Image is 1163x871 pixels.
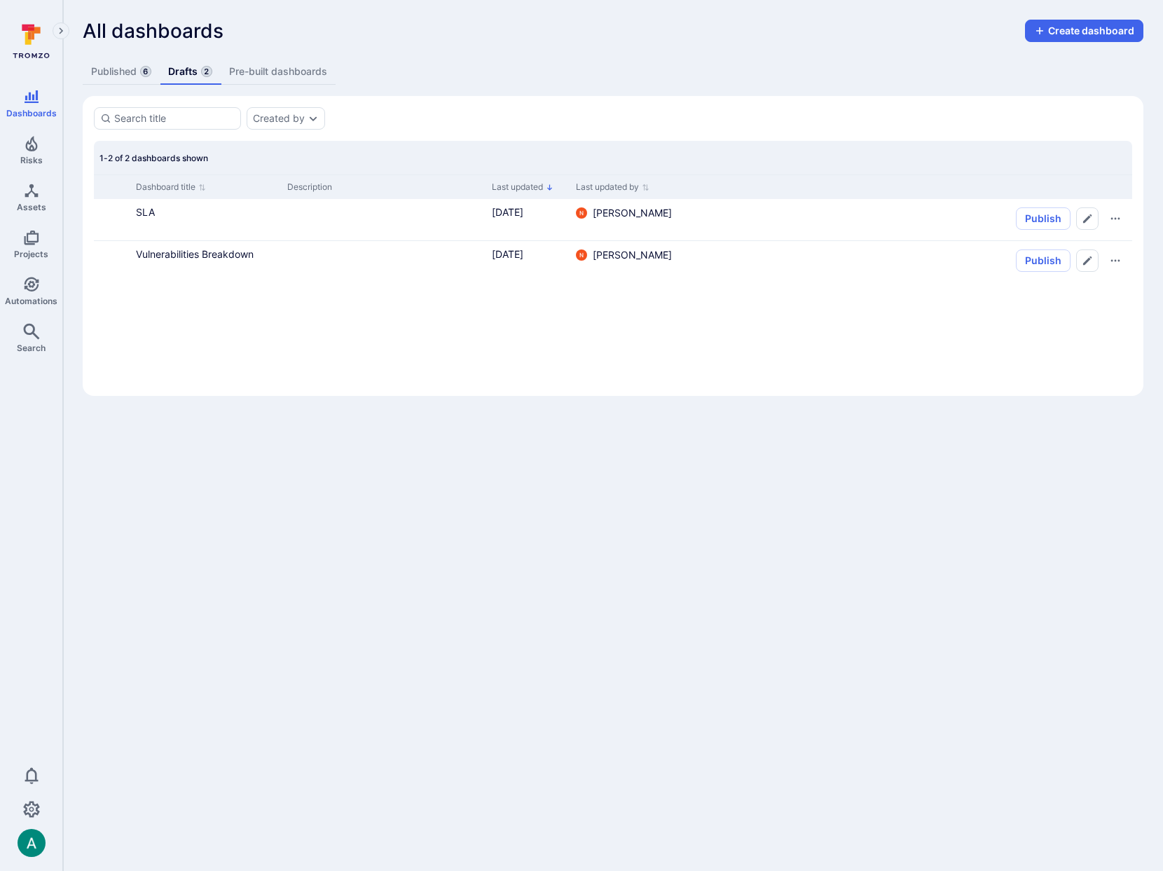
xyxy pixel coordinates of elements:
a: [PERSON_NAME] [576,206,672,220]
span: [DATE] [492,206,523,218]
div: Neeren Patki [576,207,587,219]
span: [PERSON_NAME] [593,248,672,262]
div: Neeren Patki [576,249,587,261]
a: Drafts [160,59,221,85]
span: Search [17,343,46,353]
div: Cell for Last updated by [570,199,689,240]
a: Vulnerabilities Breakdown [136,248,254,260]
span: Automations [5,296,57,306]
div: Cell for [689,241,1132,283]
span: 2 [201,66,212,77]
div: dashboards tabs [83,59,1143,85]
div: Cell for Last updated by [570,241,689,283]
p: Sorted by: Alphabetically (Z-A) [546,180,553,195]
div: Description [287,181,481,193]
a: SLA [136,206,155,218]
button: Create dashboard menu [1025,20,1143,42]
span: All dashboards [83,20,223,42]
div: Cell for Last updated [486,199,570,240]
input: Search title [114,111,235,125]
a: Published [83,59,160,85]
button: Created by [253,113,305,124]
button: Sort by Last updated [492,181,553,193]
button: Expand navigation menu [53,22,69,39]
button: Expand dropdown [308,113,319,124]
img: ACg8ocIprwjrgDQnDsNSk9Ghn5p5-B8DpAKWoJ5Gi9syOE4K59tr4Q=s96-c [576,207,587,219]
div: Cell for [689,199,1132,240]
div: Cell for Description [282,241,486,283]
span: 1-2 of 2 dashboards shown [99,153,208,163]
span: 6 [140,66,151,77]
button: Edit dashboard [1076,207,1099,230]
div: Cell for Last updated [486,241,570,283]
div: Arjan Dehar [18,829,46,857]
div: Cell for icons [94,241,130,283]
button: Row actions menu [1104,207,1127,230]
i: Expand navigation menu [56,25,66,37]
div: Cell for Dashboard title [130,241,282,283]
a: Pre-built dashboards [221,59,336,85]
span: Risks [20,155,43,165]
div: Cell for Dashboard title [130,199,282,240]
button: Row actions menu [1104,249,1127,272]
a: [PERSON_NAME] [576,248,672,262]
img: ACg8ocLSa5mPYBaXNx3eFu_EmspyJX0laNWN7cXOFirfQ7srZveEpg=s96-c [18,829,46,857]
button: Edit dashboard [1076,249,1099,272]
img: ACg8ocIprwjrgDQnDsNSk9Ghn5p5-B8DpAKWoJ5Gi9syOE4K59tr4Q=s96-c [576,249,587,261]
button: Publish [1016,249,1071,272]
span: Projects [14,249,48,259]
span: [PERSON_NAME] [593,206,672,220]
span: [DATE] [492,248,523,260]
button: Publish [1016,207,1071,230]
button: Sort by Dashboard title [136,181,206,193]
div: Cell for icons [94,199,130,240]
button: Sort by Last updated by [576,181,649,193]
span: Dashboards [6,108,57,118]
div: Cell for Description [282,199,486,240]
span: Assets [17,202,46,212]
